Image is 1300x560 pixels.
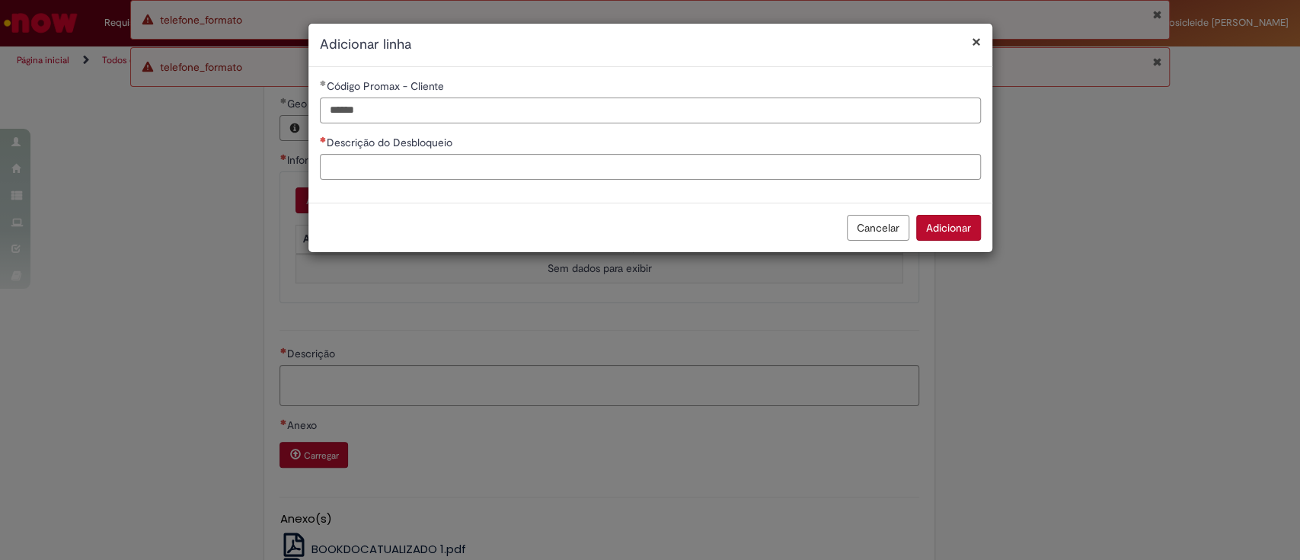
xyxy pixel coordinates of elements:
span: Necessários [320,136,327,142]
span: Obrigatório Preenchido [320,80,327,86]
button: Cancelar [847,215,909,241]
span: Descrição do Desbloqueio [327,136,455,149]
input: Descrição do Desbloqueio [320,154,981,180]
button: Adicionar [916,215,981,241]
h2: Adicionar linha [320,35,981,55]
button: Fechar modal [972,34,981,50]
span: Código Promax - Cliente [327,79,447,93]
input: Código Promax - Cliente [320,98,981,123]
